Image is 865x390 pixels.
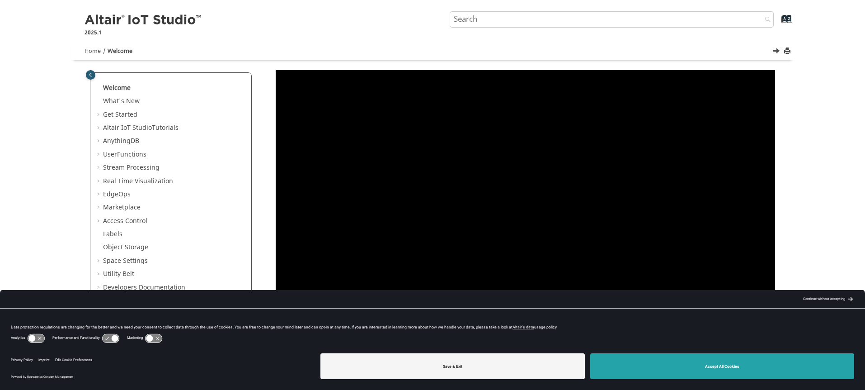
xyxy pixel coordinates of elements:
[103,216,147,226] a: Access Control
[96,150,103,159] span: Expand UserFunctions
[96,270,103,279] span: Expand Utility Belt
[103,269,134,279] a: Utility Belt
[103,83,131,93] a: Welcome
[85,29,203,37] p: 2025.1
[103,123,152,133] span: Altair IoT Studio
[753,11,778,29] button: Search
[767,19,787,28] a: Go to index terms page
[96,203,103,212] span: Expand Marketplace
[96,257,103,266] span: Expand Space Settings
[96,84,246,319] ul: Table of Contents
[103,176,173,186] a: Real Time Visualization
[96,177,103,186] span: Expand Real Time Visualization
[96,190,103,199] span: Expand EdgeOps
[103,136,139,146] a: AnythingDB
[96,163,103,172] span: Expand Stream Processing
[108,47,132,55] a: Welcome
[103,163,160,172] a: Stream Processing
[96,124,103,133] span: Expand Altair IoT StudioTutorials
[85,47,101,55] a: Home
[103,123,179,133] a: Altair IoT StudioTutorials
[96,137,103,146] span: Expand AnythingDB
[774,47,781,57] a: Next topic: What's New
[450,11,774,28] input: Search query
[96,283,103,292] span: Expand Developers Documentation
[103,110,137,119] a: Get Started
[103,283,185,292] a: Developers Documentation
[117,150,146,159] span: Functions
[85,13,203,28] img: Altair IoT Studio
[96,110,103,119] span: Expand Get Started
[86,70,95,80] button: Toggle publishing table of content
[103,256,148,266] a: Space Settings
[103,203,141,212] a: Marketplace
[103,150,146,159] a: UserFunctions
[103,229,122,239] a: Labels
[71,39,794,60] nav: Tools
[103,243,148,252] a: Object Storage
[96,217,103,226] span: Expand Access Control
[103,190,131,199] a: EdgeOps
[785,45,792,57] button: Print this page
[103,96,140,106] a: What's New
